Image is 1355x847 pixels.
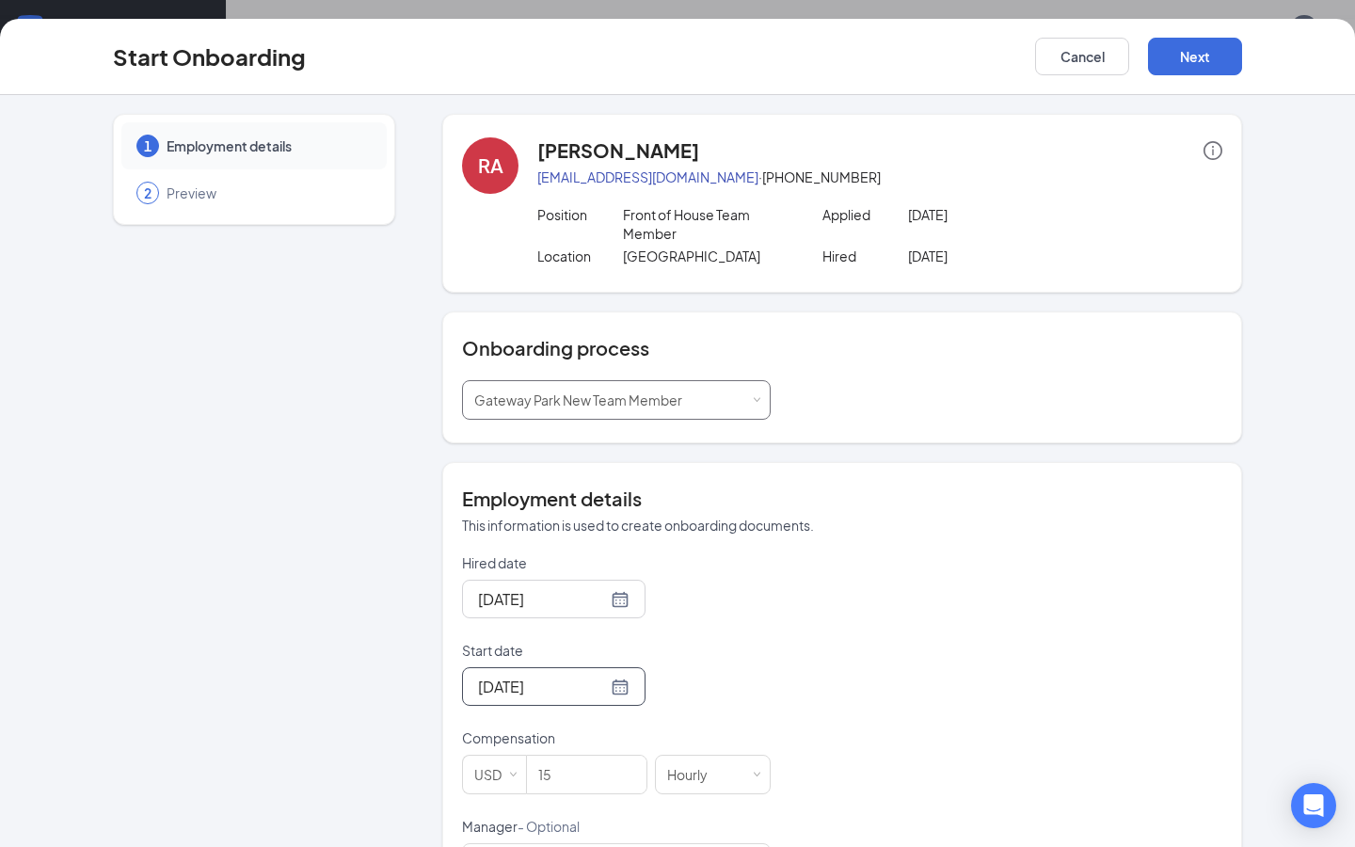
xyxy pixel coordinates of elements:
input: Aug 18, 2025 [478,587,607,611]
span: - Optional [518,818,580,835]
p: [GEOGRAPHIC_DATA] [623,247,794,265]
p: Front of House Team Member [623,205,794,243]
div: [object Object] [474,381,695,419]
p: This information is used to create onboarding documents. [462,516,1222,535]
div: RA [478,152,503,179]
h4: Onboarding process [462,335,1222,361]
button: Cancel [1035,38,1129,75]
p: Location [537,247,623,265]
p: Hired date [462,553,771,572]
p: Manager [462,817,771,836]
span: Gateway Park New Team Member [474,392,682,408]
p: Start date [462,641,771,660]
p: · [PHONE_NUMBER] [537,168,1222,186]
a: [EMAIL_ADDRESS][DOMAIN_NAME] [537,168,758,185]
p: Compensation [462,728,771,747]
div: Hourly [667,756,721,793]
span: info-circle [1204,141,1222,160]
p: [DATE] [908,247,1079,265]
p: Hired [822,247,908,265]
div: USD [474,756,515,793]
span: Preview [167,184,368,202]
button: Next [1148,38,1242,75]
h4: Employment details [462,486,1222,512]
div: Open Intercom Messenger [1291,783,1336,828]
p: Position [537,205,623,224]
p: [DATE] [908,205,1079,224]
p: Applied [822,205,908,224]
span: 1 [144,136,151,155]
input: Sep 1, 2025 [478,675,607,698]
input: Amount [527,756,646,793]
h3: Start Onboarding [113,40,306,72]
h4: [PERSON_NAME] [537,137,699,164]
span: Employment details [167,136,368,155]
span: 2 [144,184,151,202]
